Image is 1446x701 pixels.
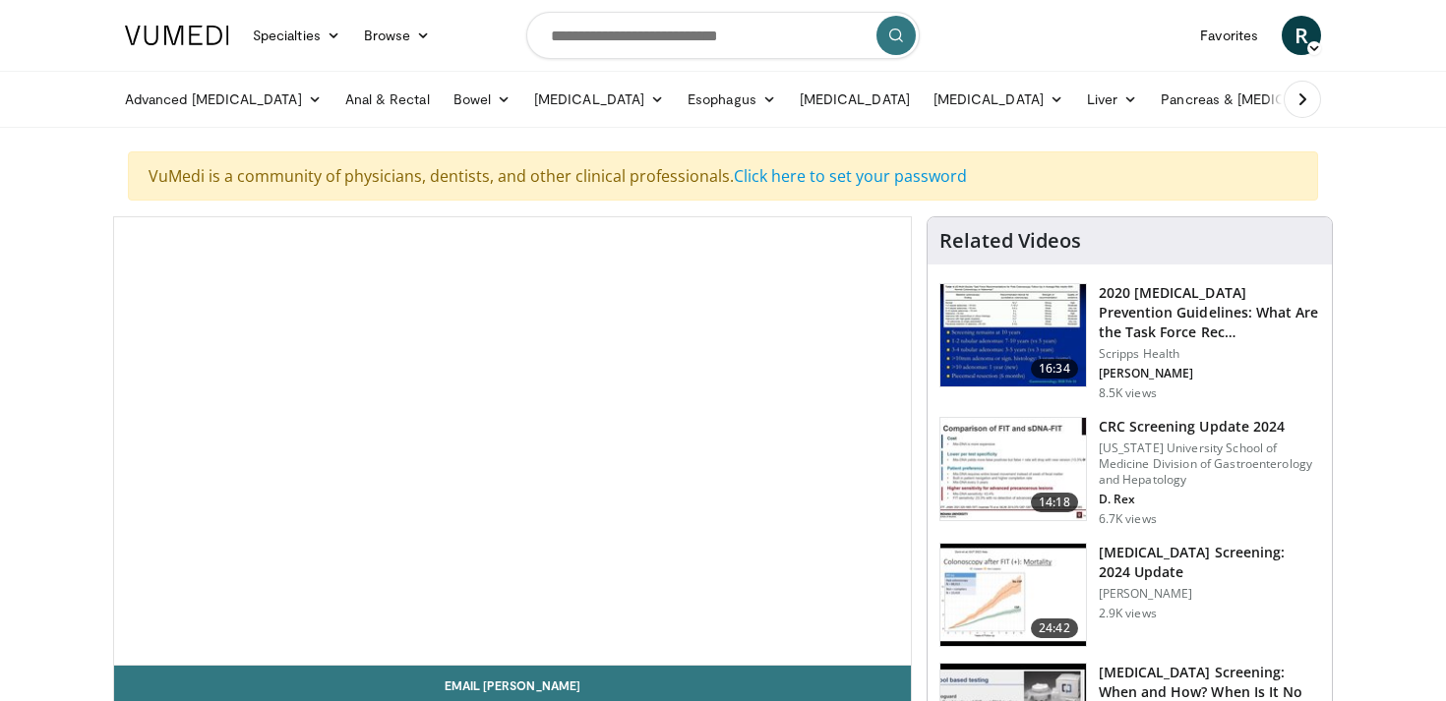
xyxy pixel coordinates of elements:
a: Liver [1075,80,1149,119]
p: 6.7K views [1099,511,1157,527]
a: 14:18 CRC Screening Update 2024 [US_STATE] University School of Medicine Division of Gastroentero... [939,417,1320,527]
span: 16:34 [1031,359,1078,379]
a: [MEDICAL_DATA] [522,80,676,119]
div: VuMedi is a community of physicians, dentists, and other clinical professionals. [128,151,1318,201]
h4: Related Videos [939,229,1081,253]
a: 16:34 2020 [MEDICAL_DATA] Prevention Guidelines: What Are the Task Force Rec… Scripps Health [PER... [939,283,1320,401]
a: Specialties [241,16,352,55]
a: Bowel [442,80,522,119]
span: 24:42 [1031,618,1078,638]
a: Browse [352,16,443,55]
a: Click here to set your password [734,165,967,187]
img: 91500494-a7c6-4302-a3df-6280f031e251.150x105_q85_crop-smart_upscale.jpg [940,418,1086,520]
p: Scripps Health [1099,346,1320,362]
p: 8.5K views [1099,385,1157,401]
a: Favorites [1188,16,1270,55]
p: [PERSON_NAME] [1099,366,1320,381]
a: R [1282,16,1321,55]
h3: CRC Screening Update 2024 [1099,417,1320,437]
a: Pancreas & [MEDICAL_DATA] [1149,80,1379,119]
p: D. Rex [1099,492,1320,507]
video-js: Video Player [114,217,911,666]
a: 24:42 [MEDICAL_DATA] Screening: 2024 Update [PERSON_NAME] 2.9K views [939,543,1320,647]
h3: [MEDICAL_DATA] Screening: 2024 Update [1099,543,1320,582]
img: 1ac37fbe-7b52-4c81-8c6c-a0dd688d0102.150x105_q85_crop-smart_upscale.jpg [940,284,1086,386]
a: Esophagus [676,80,788,119]
p: 2.9K views [1099,606,1157,621]
a: [MEDICAL_DATA] [922,80,1075,119]
input: Search topics, interventions [526,12,920,59]
span: 14:18 [1031,493,1078,512]
p: [PERSON_NAME] [1099,586,1320,602]
img: ac114b1b-ca58-43de-a309-898d644626b7.150x105_q85_crop-smart_upscale.jpg [940,544,1086,646]
p: [US_STATE] University School of Medicine Division of Gastroenterology and Hepatology [1099,440,1320,488]
a: Advanced [MEDICAL_DATA] [113,80,333,119]
img: VuMedi Logo [125,26,229,45]
a: [MEDICAL_DATA] [788,80,922,119]
h3: 2020 [MEDICAL_DATA] Prevention Guidelines: What Are the Task Force Rec… [1099,283,1320,342]
a: Anal & Rectal [333,80,442,119]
